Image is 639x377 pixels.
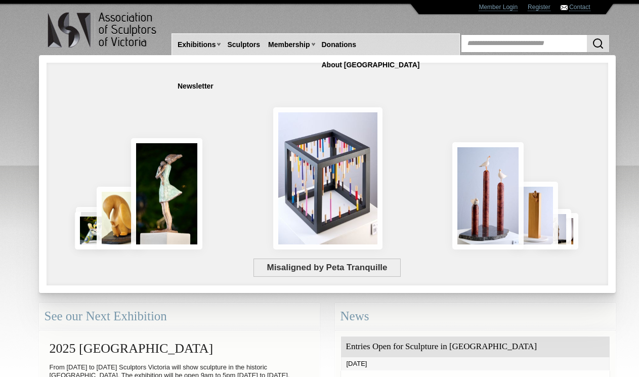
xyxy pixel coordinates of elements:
[479,4,518,11] a: Member Login
[273,107,382,249] img: Misaligned
[452,142,524,249] img: Rising Tides
[45,336,314,361] h2: 2025 [GEOGRAPHIC_DATA]
[174,77,218,96] a: Newsletter
[512,182,558,249] img: Little Frog. Big Climb
[131,138,203,249] img: Connection
[318,56,424,74] a: About [GEOGRAPHIC_DATA]
[253,259,401,277] span: Misaligned by Peta Tranquille
[335,303,616,330] div: News
[341,337,610,357] div: Entries Open for Sculpture in [GEOGRAPHIC_DATA]
[264,35,314,54] a: Membership
[223,35,264,54] a: Sculptors
[528,4,550,11] a: Register
[39,303,320,330] div: See our Next Exhibition
[341,357,610,370] div: [DATE]
[47,10,158,50] img: logo.png
[569,4,590,11] a: Contact
[592,37,604,50] img: Search
[561,5,568,10] img: Contact ASV
[318,35,360,54] a: Donations
[174,35,220,54] a: Exhibitions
